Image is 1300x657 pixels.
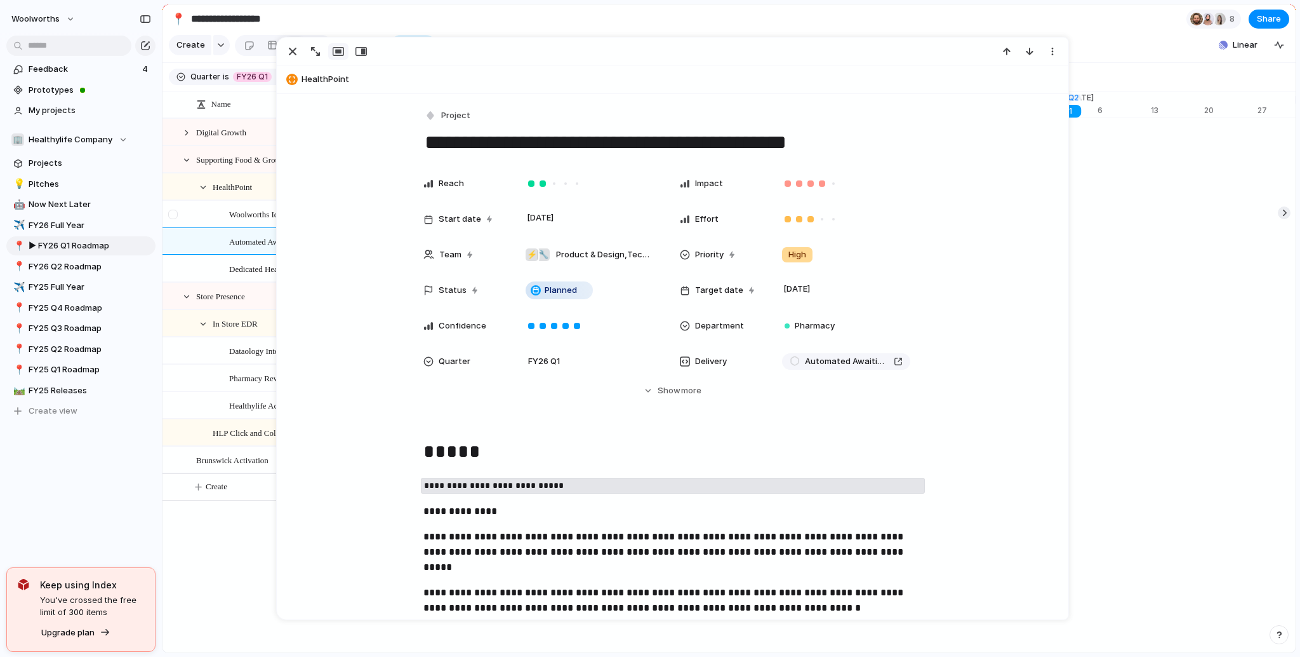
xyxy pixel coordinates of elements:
span: Product & Design , Tech Internal [556,248,654,261]
span: [DATE] [1059,91,1101,104]
span: You've crossed the free limit of 300 items [40,594,145,619]
span: Automated Awaiting Collection Reminder email [229,234,389,248]
div: 💡 [13,177,22,191]
button: 📍 [11,363,24,376]
span: Project [441,109,470,122]
span: FY26 Q2 Roadmap [29,261,151,273]
span: Team [439,248,461,261]
span: Create [176,39,205,51]
span: In Store EDR [213,316,258,330]
span: Feedback [29,63,138,76]
button: is [220,70,232,84]
span: HealthPoint [302,73,1063,86]
span: Brunswick Activation [196,452,269,467]
div: 27 [1257,105,1296,116]
div: 13 [1151,105,1204,116]
a: 📍FY26 Q2 Roadmap [6,257,156,276]
span: Healthylife Company [29,133,112,146]
span: [DATE] [780,281,814,297]
a: 💡Pitches [6,175,156,194]
span: Quarter [439,355,470,368]
span: Linear [1233,39,1257,51]
button: Project [422,107,474,125]
span: FY25 Releases [29,384,151,397]
span: Projects [29,157,151,170]
div: 📍 [13,363,22,377]
span: Pharmacy Rewards Management Portal [229,370,360,385]
button: Group [441,35,494,55]
div: 📍 [171,10,185,27]
button: HealthPoint [282,69,1063,90]
a: 📍▶︎ FY26 Q1 Roadmap [6,236,156,255]
a: My projects [6,101,156,120]
button: Upgrade plan [37,624,114,642]
button: ✈️ [11,219,24,232]
a: ✈️FY25 Full Year [6,278,156,297]
span: FY25 Q3 Roadmap [29,322,151,335]
a: 📍FY25 Q4 Roadmap [6,299,156,318]
div: 🏢 [11,133,24,146]
a: Feedback4 [6,60,156,79]
button: 📍 [11,302,24,315]
button: FY26 Q1 [230,70,274,84]
button: Showmore [423,379,921,402]
div: 🛤️ [13,383,22,398]
span: ▶︎ FY26 Q1 Roadmap [29,240,151,252]
button: 📍 [11,261,24,273]
div: 🛤️FY25 Releases [6,381,156,400]
a: Projects [6,154,156,173]
button: 💡 [11,178,24,191]
div: 6 [1098,105,1151,116]
span: Create [206,480,227,493]
span: FY26 Q1 [237,71,268,83]
span: FY25 Full Year [29,281,151,294]
button: 🤖 [11,198,24,211]
a: ✈️FY26 Full Year [6,216,156,235]
span: FY26 Q1 [528,355,560,368]
span: Create view [29,405,77,417]
a: Automated Awaiting Collection Reminder email [782,353,910,370]
span: FY25 Q1 Roadmap [29,363,151,376]
button: 🏢Healthylife Company [6,130,156,149]
a: Prototypes [6,81,156,100]
span: Reach [439,177,464,190]
span: Effort [695,213,719,226]
span: Store Presence [196,288,245,303]
span: HealthPoint [213,179,252,194]
div: 📍 [13,301,22,315]
button: ✈️ [11,281,24,294]
span: Priority [695,248,724,261]
button: Create view [6,402,156,421]
a: 📍FY25 Q1 Roadmap [6,360,156,379]
span: High [788,248,806,261]
span: 8 [1230,13,1238,25]
span: Quarter [190,71,220,83]
span: Pitches [29,178,151,191]
a: 🤖Now Next Later [6,195,156,214]
button: Create [169,35,211,55]
span: [DATE] [524,210,557,226]
span: Start date [439,213,481,226]
span: Dataology Integration [229,343,302,358]
span: Share [1257,13,1281,25]
span: FY25 Q2 Roadmap [29,343,151,356]
span: Pharmacy [795,320,835,332]
button: 📍 [11,322,24,335]
div: 🔧 [537,248,550,261]
span: is [223,71,229,83]
span: Keep using Index [40,578,145,592]
button: Zoom [499,35,547,55]
div: 📍 [13,259,22,274]
a: 📍FY25 Q2 Roadmap [6,340,156,359]
span: Show [658,384,680,397]
span: Now Next Later [29,198,151,211]
span: HLP Click and Collect [213,425,288,440]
